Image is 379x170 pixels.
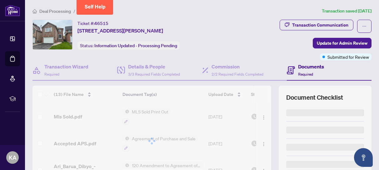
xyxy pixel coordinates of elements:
div: Status: [77,41,180,50]
h4: Documents [298,63,324,70]
img: logo [5,5,20,16]
span: Required [298,72,313,77]
h4: Commission [212,63,263,70]
span: 3/3 Required Fields Completed [128,72,180,77]
span: Document Checklist [286,93,343,102]
span: [STREET_ADDRESS][PERSON_NAME] [77,27,163,34]
span: ellipsis [362,24,367,28]
button: Transaction Communication [280,20,353,30]
button: Update for Admin Review [313,38,372,48]
span: Submitted for Review [327,53,369,60]
img: IMG-E12275426_1.jpg [33,20,72,49]
button: Open asap [354,148,373,167]
div: Ticket #: [77,20,108,27]
article: Transaction saved [DATE] [322,7,372,15]
h4: Details & People [128,63,180,70]
div: Transaction Communication [292,20,348,30]
span: 46515 [94,21,108,26]
span: home [32,9,37,13]
span: Self Help [85,4,106,10]
span: Information Updated - Processing Pending [94,43,177,48]
span: Required [44,72,59,77]
span: Update for Admin Review [317,38,367,48]
span: KA [9,153,17,162]
span: 2/2 Required Fields Completed [212,72,263,77]
h4: Transaction Wizard [44,63,88,70]
span: Deal Processing [39,8,71,14]
li: / [73,7,75,15]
